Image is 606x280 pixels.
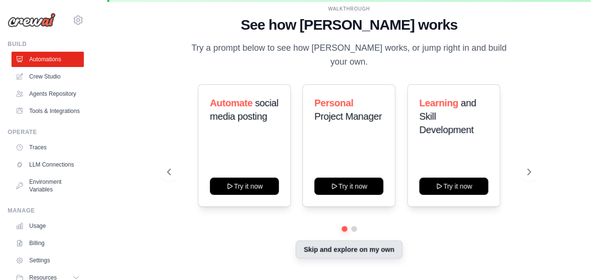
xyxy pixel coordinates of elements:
div: Manage [8,207,84,214]
span: Personal [314,98,353,108]
a: Settings [11,253,84,268]
a: Billing [11,235,84,251]
button: Skip and explore on my own [296,240,402,258]
button: Try it now [314,178,383,195]
a: Automations [11,52,84,67]
img: Logo [8,13,56,27]
div: וידג'ט של צ'אט [558,234,606,280]
a: LLM Connections [11,157,84,172]
div: WALKTHROUGH [167,5,531,12]
div: Operate [8,128,84,136]
a: Crew Studio [11,69,84,84]
span: Automate [210,98,252,108]
div: Build [8,40,84,48]
p: Try a prompt below to see how [PERSON_NAME] works, or jump right in and build your own. [188,41,510,69]
span: Learning [419,98,458,108]
a: Usage [11,218,84,234]
a: Environment Variables [11,174,84,197]
button: Try it now [210,178,279,195]
span: Project Manager [314,111,382,122]
h1: See how [PERSON_NAME] works [167,16,531,34]
span: social media posting [210,98,278,122]
a: Traces [11,140,84,155]
span: and Skill Development [419,98,476,135]
button: Try it now [419,178,488,195]
a: Tools & Integrations [11,103,84,119]
a: Agents Repository [11,86,84,101]
iframe: Chat Widget [558,234,606,280]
